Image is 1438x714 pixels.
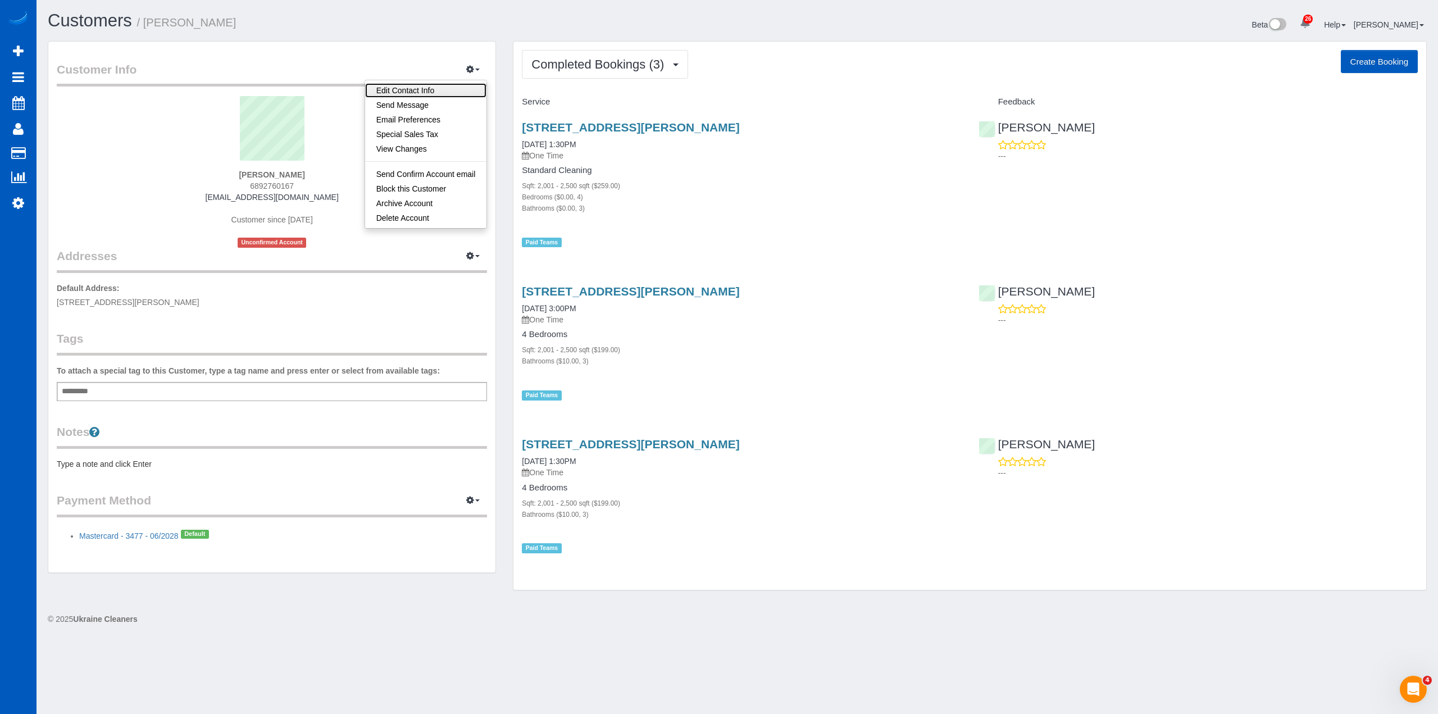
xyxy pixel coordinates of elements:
span: Paid Teams [522,390,561,400]
a: [PERSON_NAME] [1354,20,1424,29]
span: 26 [1303,15,1313,24]
h4: Standard Cleaning [522,166,961,175]
a: [STREET_ADDRESS][PERSON_NAME] [522,285,739,298]
a: Archive Account [365,196,487,211]
a: [PERSON_NAME] [979,438,1095,451]
a: Send Message [365,98,487,112]
small: Sqft: 2,001 - 2,500 sqft ($259.00) [522,182,620,190]
a: [PERSON_NAME] [979,121,1095,134]
div: © 2025 [48,613,1427,625]
span: Paid Teams [522,238,561,247]
strong: [PERSON_NAME] [239,170,304,179]
small: Bedrooms ($0.00, 4) [522,193,583,201]
a: Send Confirm Account email [365,167,487,181]
p: One Time [522,150,961,161]
legend: Tags [57,330,487,356]
h4: 4 Bedrooms [522,330,961,339]
small: Sqft: 2,001 - 2,500 sqft ($199.00) [522,346,620,354]
legend: Customer Info [57,61,487,87]
a: Edit Contact Info [365,83,487,98]
a: Block this Customer [365,181,487,196]
legend: Payment Method [57,492,487,517]
a: Email Preferences [365,112,487,127]
img: New interface [1268,18,1286,33]
button: Create Booking [1341,50,1418,74]
small: Bathrooms ($10.00, 3) [522,357,588,365]
p: One Time [522,314,961,325]
strong: Ukraine Cleaners [73,615,137,624]
iframe: Intercom live chat [1400,676,1427,703]
span: 4 [1423,676,1432,685]
p: --- [998,467,1418,479]
a: [EMAIL_ADDRESS][DOMAIN_NAME] [206,193,339,202]
label: To attach a special tag to this Customer, type a tag name and press enter or select from availabl... [57,365,440,376]
a: [PERSON_NAME] [979,285,1095,298]
h4: Service [522,97,961,107]
span: Default [181,530,209,539]
a: [DATE] 3:00PM [522,304,576,313]
span: Paid Teams [522,543,561,553]
pre: Type a note and click Enter [57,458,487,470]
a: Special Sales Tax [365,127,487,142]
a: View Changes [365,142,487,156]
p: --- [998,315,1418,326]
a: Help [1324,20,1346,29]
span: Completed Bookings (3) [531,57,670,71]
img: Automaid Logo [7,11,29,27]
span: 6892760167 [250,181,294,190]
a: 26 [1294,11,1316,36]
p: One Time [522,467,961,478]
a: [STREET_ADDRESS][PERSON_NAME] [522,121,739,134]
legend: Notes [57,424,487,449]
a: Delete Account [365,211,487,225]
p: --- [998,151,1418,162]
small: / [PERSON_NAME] [137,16,236,29]
span: Customer since [DATE] [231,215,313,224]
a: [DATE] 1:30PM [522,457,576,466]
a: Beta [1252,20,1287,29]
small: Sqft: 2,001 - 2,500 sqft ($199.00) [522,499,620,507]
h4: 4 Bedrooms [522,483,961,493]
a: Customers [48,11,132,30]
span: [STREET_ADDRESS][PERSON_NAME] [57,298,199,307]
button: Completed Bookings (3) [522,50,688,79]
span: Unconfirmed Account [238,238,306,247]
a: [STREET_ADDRESS][PERSON_NAME] [522,438,739,451]
small: Bathrooms ($10.00, 3) [522,511,588,519]
h4: Feedback [979,97,1418,107]
a: [DATE] 1:30PM [522,140,576,149]
a: Mastercard - 3477 - 06/2028 [79,531,179,540]
small: Bathrooms ($0.00, 3) [522,204,585,212]
label: Default Address: [57,283,120,294]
